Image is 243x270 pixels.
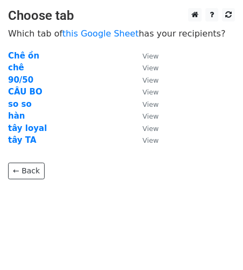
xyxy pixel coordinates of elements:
a: chê [8,63,24,72]
a: ← Back [8,163,45,179]
a: View [132,87,159,97]
a: View [132,63,159,72]
a: View [132,123,159,133]
small: View [142,88,159,96]
h3: Choose tab [8,8,235,24]
a: View [132,99,159,109]
p: Which tab of has your recipients? [8,28,235,39]
a: so so [8,99,32,109]
a: CÂU BO [8,87,42,97]
a: View [132,111,159,121]
a: tây TA [8,135,37,145]
a: hàn [8,111,25,121]
small: View [142,52,159,60]
a: Chê ồn [8,51,39,61]
a: View [132,135,159,145]
a: View [132,75,159,85]
small: View [142,64,159,72]
a: View [132,51,159,61]
small: View [142,125,159,133]
small: View [142,100,159,108]
a: tây loyal [8,123,47,133]
small: View [142,136,159,144]
small: View [142,112,159,120]
a: 90/50 [8,75,33,85]
a: this Google Sheet [62,28,139,39]
small: View [142,76,159,84]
